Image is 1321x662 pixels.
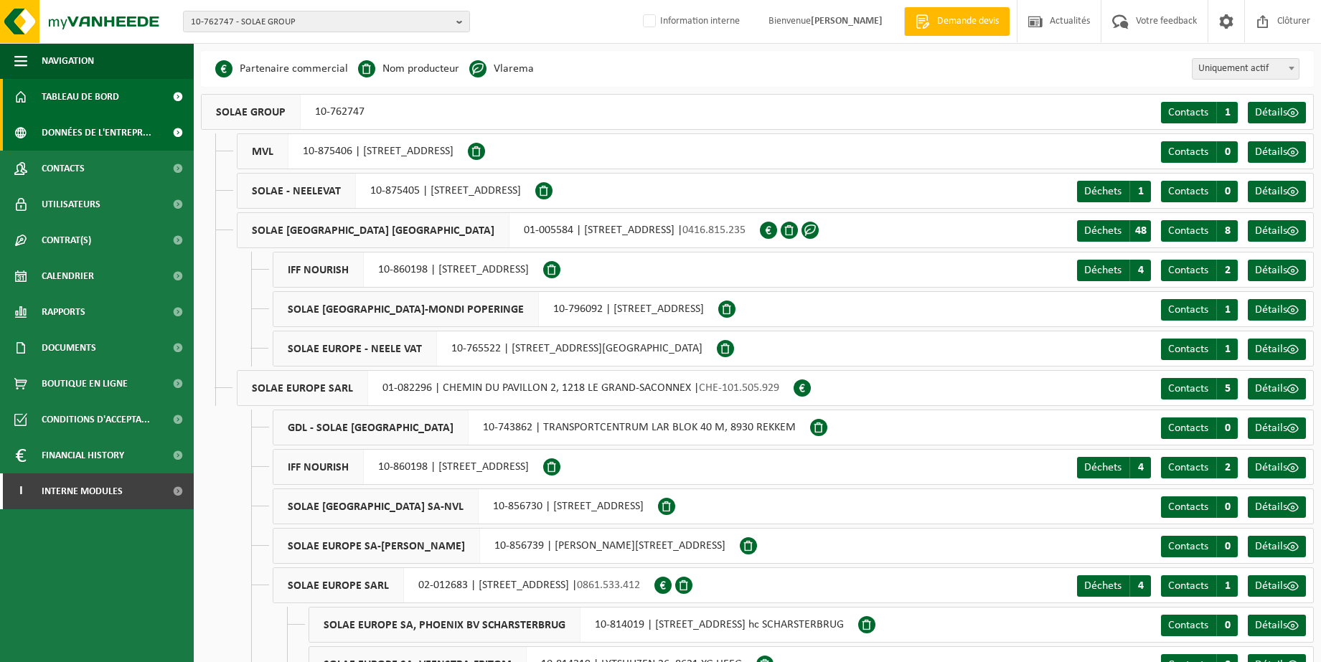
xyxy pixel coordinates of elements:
[1129,260,1151,281] span: 4
[1168,146,1208,158] span: Contacts
[42,43,94,79] span: Navigation
[1255,620,1287,631] span: Détails
[238,174,356,208] span: SOLAE - NEELEVAT
[469,58,534,80] li: Vlarema
[1216,496,1238,518] span: 0
[1161,220,1238,242] a: Contacts 8
[215,58,348,80] li: Partenaire commercial
[273,331,717,367] div: 10-765522 | [STREET_ADDRESS][GEOGRAPHIC_DATA]
[42,366,128,402] span: Boutique en ligne
[1168,422,1208,434] span: Contacts
[1216,536,1238,557] span: 0
[1161,378,1238,399] a: Contacts 5
[1161,181,1238,202] a: Contacts 0
[1255,462,1287,473] span: Détails
[1084,580,1122,592] span: Déchets
[1255,225,1287,237] span: Détails
[273,529,480,563] span: SOLAE EUROPE SA-[PERSON_NAME]
[238,213,509,247] span: SOLAE [GEOGRAPHIC_DATA] [GEOGRAPHIC_DATA]
[1168,383,1208,394] span: Contacts
[1077,181,1151,202] a: Déchets 1
[1216,417,1238,439] span: 0
[42,438,124,473] span: Financial History
[1248,102,1306,123] a: Détails
[1084,186,1122,197] span: Déchets
[1216,299,1238,321] span: 1
[1168,344,1208,355] span: Contacts
[1216,615,1238,636] span: 0
[273,291,718,327] div: 10-796092 | [STREET_ADDRESS]
[1255,541,1287,552] span: Détails
[1161,339,1238,360] a: Contacts 1
[1161,141,1238,163] a: Contacts 0
[14,473,27,509] span: I
[202,95,301,129] span: SOLAE GROUP
[309,607,580,642] span: SOLAE EUROPE SA, PHOENIX BV SCHARSTERBRUG
[1168,304,1208,316] span: Contacts
[1255,344,1287,355] span: Détails
[1168,462,1208,473] span: Contacts
[1129,457,1151,478] span: 4
[1255,580,1287,592] span: Détails
[1084,265,1122,276] span: Déchets
[1216,457,1238,478] span: 2
[1248,536,1306,557] a: Détails
[1248,615,1306,636] a: Détails
[1255,383,1287,394] span: Détails
[237,212,760,248] div: 01-005584 | [STREET_ADDRESS] |
[183,11,470,32] button: 10-762747 - SOLAE GROUP
[1216,339,1238,360] span: 1
[811,16,883,27] strong: [PERSON_NAME]
[1129,181,1151,202] span: 1
[640,11,740,32] label: Information interne
[1216,260,1238,281] span: 2
[238,371,368,405] span: SOLAE EUROPE SARL
[1216,575,1238,597] span: 1
[237,133,468,169] div: 10-875406 | [STREET_ADDRESS]
[1168,541,1208,552] span: Contacts
[904,7,1010,36] a: Demande devis
[1077,575,1151,597] a: Déchets 4
[273,567,654,603] div: 02-012683 | [STREET_ADDRESS] |
[1161,260,1238,281] a: Contacts 2
[1161,457,1238,478] a: Contacts 2
[1255,265,1287,276] span: Détails
[1255,422,1287,434] span: Détails
[42,222,91,258] span: Contrat(s)
[1161,102,1238,123] a: Contacts 1
[1168,501,1208,513] span: Contacts
[1248,260,1306,281] a: Détails
[1084,462,1122,473] span: Déchets
[1077,457,1151,478] a: Déchets 4
[577,580,640,591] span: 0861.533.412
[42,79,119,115] span: Tableau de bord
[1255,304,1287,316] span: Détails
[1168,265,1208,276] span: Contacts
[273,449,543,485] div: 10-860198 | [STREET_ADDRESS]
[42,151,85,186] span: Contacts
[42,402,150,438] span: Conditions d'accepta...
[1168,225,1208,237] span: Contacts
[1216,102,1238,123] span: 1
[273,488,658,524] div: 10-856730 | [STREET_ADDRESS]
[42,258,94,294] span: Calendrier
[191,11,451,33] span: 10-762747 - SOLAE GROUP
[42,473,123,509] span: Interne modules
[273,331,437,366] span: SOLAE EUROPE - NEELE VAT
[42,115,151,151] span: Données de l'entrepr...
[273,410,810,445] div: 10-743862 | TRANSPORTCENTRUM LAR BLOK 40 M, 8930 REKKEM
[1161,536,1238,557] a: Contacts 0
[1216,220,1238,242] span: 8
[273,489,479,524] span: SOLAE [GEOGRAPHIC_DATA] SA-NVL
[273,252,364,287] span: IFF NOURISH
[273,528,740,564] div: 10-856739 | [PERSON_NAME][STREET_ADDRESS]
[1255,107,1287,118] span: Détails
[42,186,100,222] span: Utilisateurs
[699,382,779,394] span: CHE-101.505.929
[1248,141,1306,163] a: Détails
[1168,580,1208,592] span: Contacts
[1168,620,1208,631] span: Contacts
[273,410,469,445] span: GDL - SOLAE [GEOGRAPHIC_DATA]
[237,370,794,406] div: 01-082296 | CHEMIN DU PAVILLON 2, 1218 LE GRAND-SACONNEX |
[1129,220,1151,242] span: 48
